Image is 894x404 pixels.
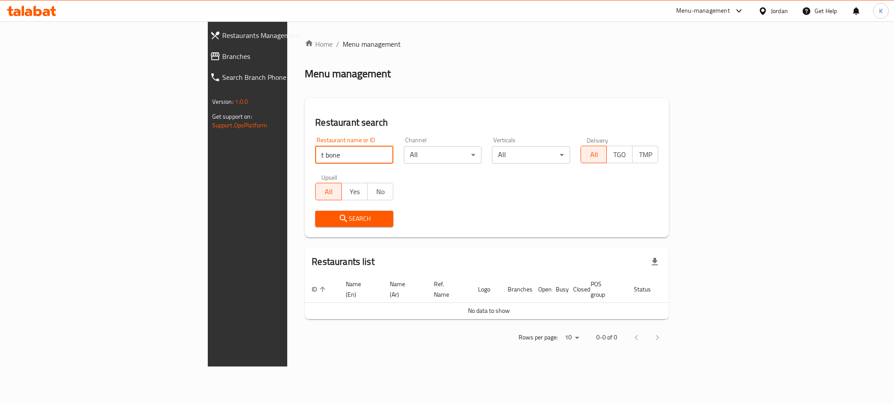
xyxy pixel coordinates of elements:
button: No [367,183,393,200]
th: Closed [566,276,584,303]
div: All [404,146,482,164]
span: Name (En) [346,279,372,300]
a: Branches [203,46,357,67]
a: Search Branch Phone [203,67,357,88]
span: No [371,185,390,198]
span: K [879,6,883,16]
button: All [581,146,607,163]
th: Open [531,276,549,303]
span: Name (Ar) [390,279,416,300]
a: Restaurants Management [203,25,357,46]
p: Rows per page: [519,332,558,343]
h2: Restaurant search [315,116,658,129]
th: Busy [549,276,566,303]
a: Support.OpsPlatform [212,120,268,131]
th: Logo [471,276,501,303]
span: Yes [345,185,364,198]
div: Rows per page: [561,331,582,344]
label: Upsell [321,174,337,180]
button: TGO [606,146,633,163]
span: All [319,185,338,198]
button: Yes [341,183,368,200]
span: Status [634,284,662,294]
div: Jordan [771,6,788,16]
input: Search for restaurant name or ID.. [315,146,393,164]
span: TGO [610,148,629,161]
div: All [492,146,570,164]
button: TMP [632,146,658,163]
span: POS group [591,279,616,300]
span: No data to show [468,305,510,316]
button: Search [315,211,393,227]
button: All [315,183,341,200]
h2: Restaurants list [312,255,374,268]
nav: breadcrumb [305,39,669,49]
label: Delivery [587,137,609,143]
span: TMP [636,148,655,161]
span: Branches [222,51,350,62]
span: All [585,148,603,161]
span: Menu management [343,39,401,49]
span: Ref. Name [434,279,461,300]
span: Search Branch Phone [222,72,350,82]
span: Get support on: [212,111,252,122]
th: Branches [501,276,531,303]
p: 0-0 of 0 [596,332,617,343]
span: Version: [212,96,234,107]
span: Restaurants Management [222,30,350,41]
div: Menu-management [676,6,730,16]
div: Export file [644,251,665,272]
span: 1.0.0 [235,96,248,107]
span: Search [322,213,386,224]
table: enhanced table [305,276,703,319]
span: ID [312,284,328,294]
